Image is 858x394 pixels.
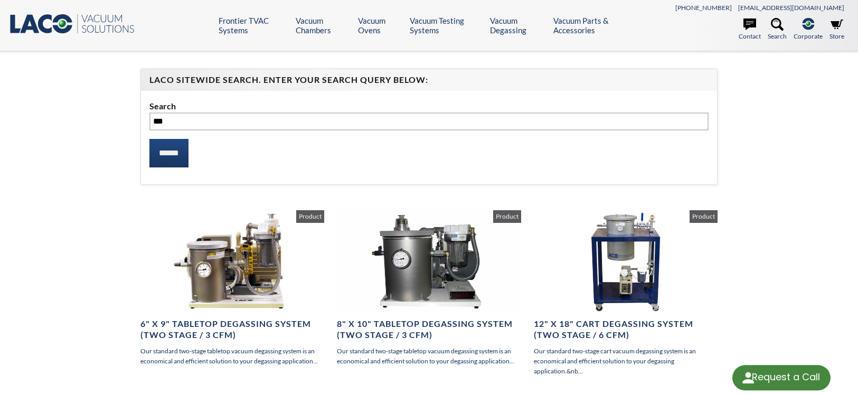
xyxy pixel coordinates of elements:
span: Product [296,210,324,223]
a: [EMAIL_ADDRESS][DOMAIN_NAME] [738,4,844,12]
label: Search [149,99,709,113]
a: Search [768,18,787,41]
h4: LACO Sitewide Search. Enter your Search Query Below: [149,74,709,86]
a: Vacuum Testing Systems [410,16,482,35]
span: Product [493,210,521,223]
a: Vacuum Chambers [296,16,350,35]
div: Request a Call [732,365,831,390]
div: Request a Call [752,365,820,389]
img: round button [740,369,757,386]
a: 8" X 10" Tabletop Degassing System (Two Stage / 3 CFM) Our standard two-stage tabletop vacuum deg... [337,210,521,367]
a: [PHONE_NUMBER] [675,4,732,12]
a: Vacuum Ovens [358,16,402,35]
p: Our standard two-stage cart vacuum degassing system is an economical and efficient solution to yo... [534,346,718,377]
h4: 6" X 9" Tabletop Degassing System (Two Stage / 3 CFM) [140,318,324,341]
span: Product [690,210,718,223]
span: Corporate [794,31,823,41]
a: Frontier TVAC Systems [219,16,287,35]
p: Our standard two-stage tabletop vacuum degassing system is an economical and efficient solution t... [140,346,324,366]
h4: 12" X 18" Cart Degassing System (Two Stage / 6 CFM) [534,318,718,341]
a: Contact [739,18,761,41]
a: Store [829,18,844,41]
h4: 8" X 10" Tabletop Degassing System (Two Stage / 3 CFM) [337,318,521,341]
a: 6" X 9" Tabletop Degassing System (Two Stage / 3 CFM) Our standard two-stage tabletop vacuum dega... [140,210,324,367]
p: Our standard two-stage tabletop vacuum degassing system is an economical and efficient solution t... [337,346,521,366]
a: Vacuum Parts & Accessories [553,16,637,35]
a: 12" X 18" Cart Degassing System (Two Stage / 6 CFM) Our standard two-stage cart vacuum degassing ... [534,210,718,377]
a: Vacuum Degassing [490,16,545,35]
